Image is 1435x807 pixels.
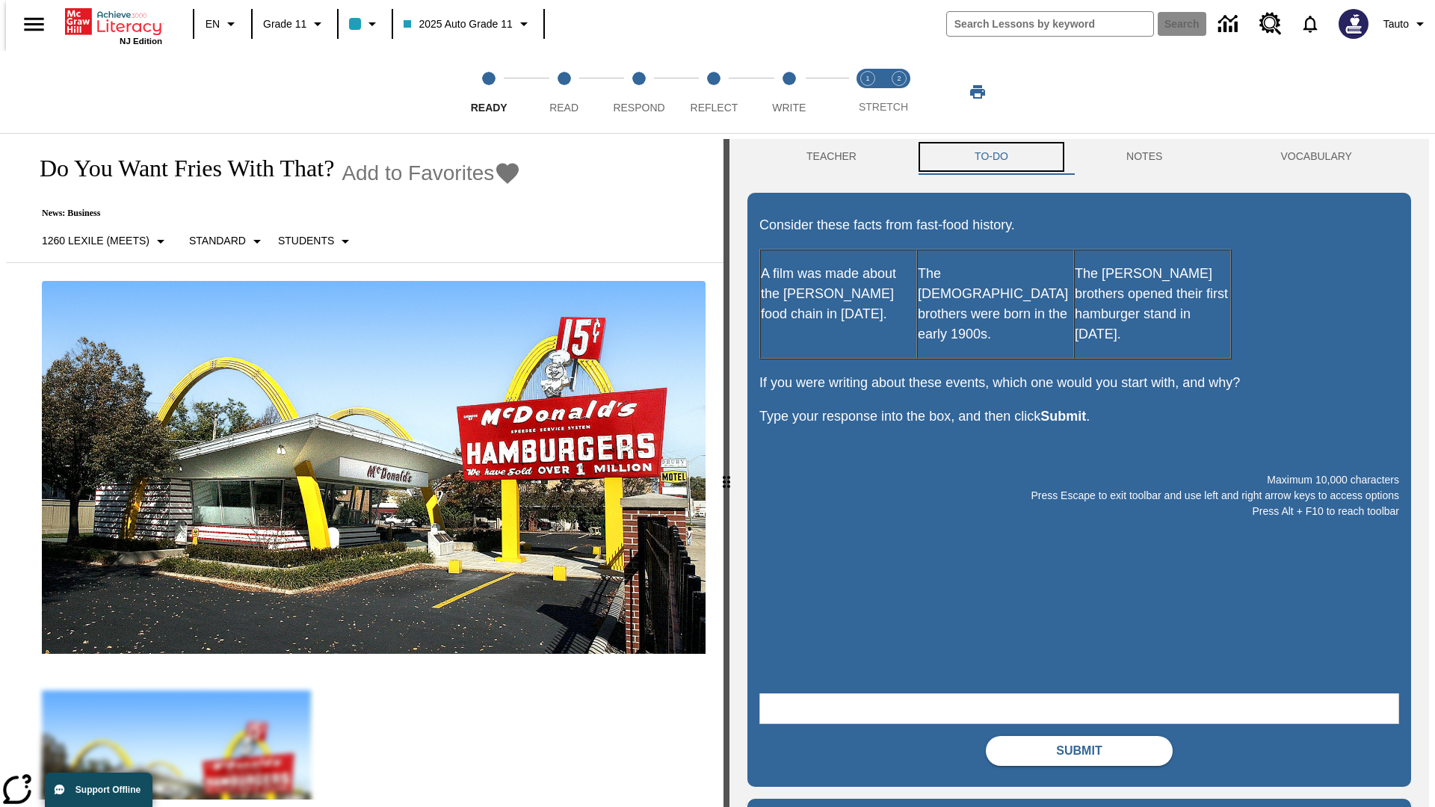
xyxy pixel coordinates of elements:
[746,51,833,133] button: Write step 5 of 5
[1075,264,1230,344] p: The [PERSON_NAME] brothers opened their first hamburger stand in [DATE].
[1209,4,1250,45] a: Data Center
[897,75,901,82] text: 2
[520,51,607,133] button: Read step 2 of 5
[747,139,1411,175] div: Instructional Panel Tabs
[263,16,306,32] span: Grade 11
[865,75,869,82] text: 1
[759,406,1399,427] p: Type your response into the box, and then click .
[916,139,1067,175] button: TO-DO
[36,228,176,255] button: Select Lexile, 1260 Lexile (Meets)
[759,215,1399,235] p: Consider these facts from fast-food history.
[954,78,1002,105] button: Print
[761,264,916,324] p: A film was made about the [PERSON_NAME] food chain in [DATE].
[613,102,664,114] span: Respond
[24,155,334,182] h1: Do You Want Fries With That?
[1377,10,1435,37] button: Profile/Settings
[747,139,916,175] button: Teacher
[6,139,723,800] div: reading
[1339,9,1368,39] img: Avatar
[75,785,141,795] span: Support Offline
[549,102,578,114] span: Read
[596,51,682,133] button: Respond step 3 of 5
[6,12,218,25] body: Maximum 10,000 characters Press Escape to exit toolbar and use left and right arrow keys to acces...
[199,10,247,37] button: Language: EN, Select a language
[257,10,333,37] button: Grade: Grade 11, Select a grade
[1067,139,1221,175] button: NOTES
[1040,409,1086,424] strong: Submit
[42,281,706,655] img: One of the first McDonald's stores, with the iconic red sign and golden arches.
[278,233,334,249] p: Students
[24,208,521,219] p: News: Business
[183,228,272,255] button: Scaffolds, Standard
[918,264,1073,344] p: The [DEMOGRAPHIC_DATA] brothers were born in the early 1900s.
[343,10,387,37] button: Class color is light blue. Change class color
[986,736,1173,766] button: Submit
[471,102,507,114] span: Ready
[45,773,152,807] button: Support Offline
[42,233,149,249] p: 1260 Lexile (Meets)
[189,233,246,249] p: Standard
[772,102,806,114] span: Write
[445,51,532,133] button: Ready step 1 of 5
[1330,4,1377,43] button: Select a new avatar
[670,51,757,133] button: Reflect step 4 of 5
[759,472,1399,488] p: Maximum 10,000 characters
[206,16,220,32] span: EN
[342,160,521,186] button: Add to Favorites - Do You Want Fries With That?
[877,51,921,133] button: Stretch Respond step 2 of 2
[691,102,738,114] span: Reflect
[1291,4,1330,43] a: Notifications
[759,504,1399,519] p: Press Alt + F10 to reach toolbar
[1383,16,1409,32] span: Tauto
[272,228,360,255] button: Select Student
[947,12,1153,36] input: search field
[1250,4,1291,44] a: Resource Center, Will open in new tab
[759,373,1399,393] p: If you were writing about these events, which one would you start with, and why?
[65,5,162,46] div: Home
[729,139,1429,807] div: activity
[12,2,56,46] button: Open side menu
[342,161,494,185] span: Add to Favorites
[120,37,162,46] span: NJ Edition
[398,10,538,37] button: Class: 2025 Auto Grade 11, Select your class
[1221,139,1411,175] button: VOCABULARY
[723,139,729,807] div: Press Enter or Spacebar and then press right and left arrow keys to move the slider
[759,488,1399,504] p: Press Escape to exit toolbar and use left and right arrow keys to access options
[859,101,908,113] span: STRETCH
[404,16,512,32] span: 2025 Auto Grade 11
[846,51,889,133] button: Stretch Read step 1 of 2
